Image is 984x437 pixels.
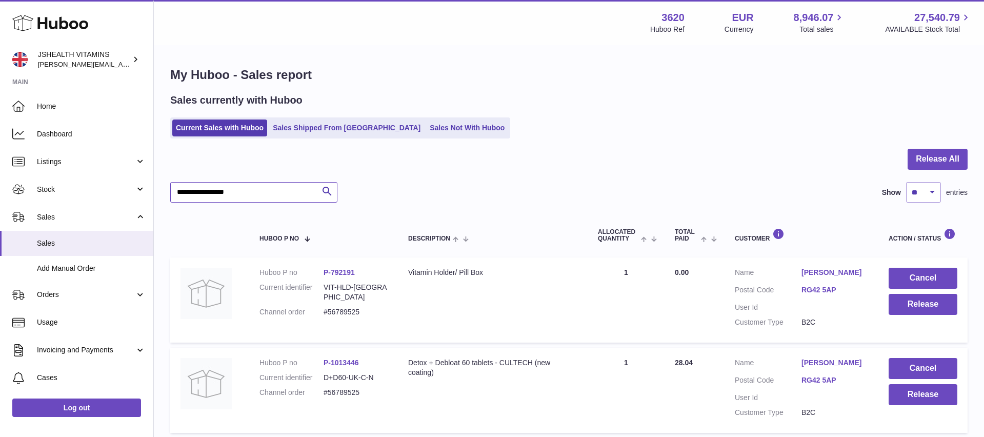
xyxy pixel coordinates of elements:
td: 1 [588,348,665,433]
span: Dashboard [37,129,146,139]
a: P-792191 [324,268,355,276]
a: 27,540.79 AVAILABLE Stock Total [885,11,972,34]
dt: User Id [735,393,801,403]
dd: D+D60-UK-C-N [324,373,388,383]
div: Customer [735,228,868,242]
div: Action / Status [889,228,957,242]
span: Add Manual Order [37,264,146,273]
span: Sales [37,239,146,248]
td: 1 [588,257,665,343]
span: Sales [37,212,135,222]
a: P-1013446 [324,359,359,367]
span: entries [946,188,968,197]
a: [PERSON_NAME] [801,358,868,368]
a: Log out [12,399,141,417]
span: Home [37,102,146,111]
img: francesca@jshealthvitamins.com [12,52,28,67]
h2: Sales currently with Huboo [170,93,303,107]
div: Vitamin Holder/ Pill Box [408,268,577,277]
dt: Huboo P no [259,268,324,277]
span: Total paid [675,229,698,242]
span: Total sales [799,25,845,34]
dt: Channel order [259,307,324,317]
a: RG42 5AP [801,285,868,295]
span: 0.00 [675,268,689,276]
dd: B2C [801,317,868,327]
strong: 3620 [661,11,685,25]
dt: Postal Code [735,285,801,297]
dt: Channel order [259,388,324,398]
dt: Current identifier [259,373,324,383]
dt: Huboo P no [259,358,324,368]
div: Huboo Ref [650,25,685,34]
dt: Name [735,268,801,280]
span: Listings [37,157,135,167]
strong: EUR [732,11,753,25]
dt: Postal Code [735,375,801,388]
span: 28.04 [675,359,693,367]
a: 8,946.07 Total sales [794,11,846,34]
button: Cancel [889,358,957,379]
span: 27,540.79 [914,11,960,25]
button: Cancel [889,268,957,289]
dd: #56789525 [324,307,388,317]
a: Sales Shipped From [GEOGRAPHIC_DATA] [269,120,424,136]
img: no-photo.jpg [180,358,232,409]
img: no-photo.jpg [180,268,232,319]
dd: #56789525 [324,388,388,398]
dt: Name [735,358,801,370]
button: Release [889,294,957,315]
h1: My Huboo - Sales report [170,67,968,83]
span: ALLOCATED Quantity [598,229,638,242]
span: AVAILABLE Stock Total [885,25,972,34]
dt: Current identifier [259,283,324,302]
a: RG42 5AP [801,375,868,385]
span: 8,946.07 [794,11,834,25]
a: Current Sales with Huboo [172,120,267,136]
button: Release All [908,149,968,170]
span: Stock [37,185,135,194]
label: Show [882,188,901,197]
div: JSHEALTH VITAMINS [38,50,130,69]
a: [PERSON_NAME] [801,268,868,277]
span: Usage [37,317,146,327]
button: Release [889,384,957,405]
div: Currency [725,25,754,34]
span: Huboo P no [259,235,299,242]
dd: VIT-HLD-[GEOGRAPHIC_DATA] [324,283,388,302]
span: Orders [37,290,135,300]
a: Sales Not With Huboo [426,120,508,136]
span: Invoicing and Payments [37,345,135,355]
dt: User Id [735,303,801,312]
dt: Customer Type [735,408,801,418]
div: Detox + Debloat 60 tablets - CULTECH (new coating) [408,358,577,378]
span: Description [408,235,450,242]
dt: Customer Type [735,317,801,327]
span: [PERSON_NAME][EMAIL_ADDRESS][DOMAIN_NAME] [38,60,206,68]
dd: B2C [801,408,868,418]
span: Cases [37,373,146,383]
